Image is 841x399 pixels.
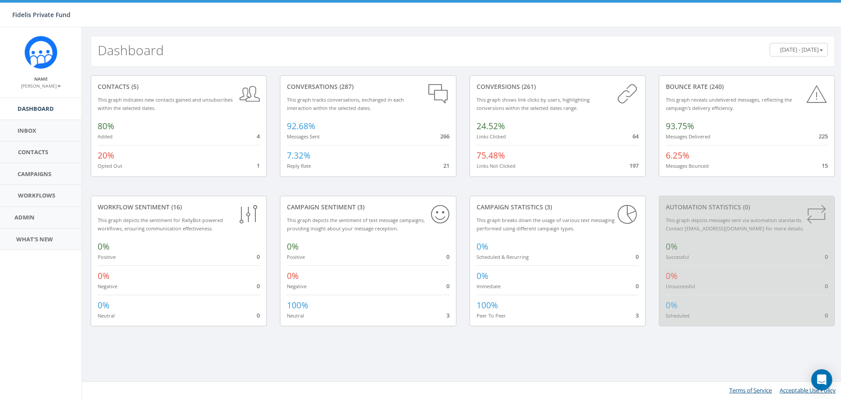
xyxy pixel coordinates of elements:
small: Links Not Clicked [477,162,516,169]
small: Messages Bounced [666,162,709,169]
small: Peer To Peer [477,312,506,319]
span: Campaigns [18,170,51,178]
a: Acceptable Use Policy [780,386,836,394]
span: Dashboard [18,105,54,113]
span: 6.25% [666,150,689,161]
small: Neutral [287,312,304,319]
span: (240) [708,82,724,91]
div: Campaign Sentiment [287,203,449,212]
small: Scheduled [666,312,689,319]
small: Successful [666,254,689,260]
span: 7.32% [287,150,311,161]
div: Open Intercom Messenger [811,369,832,390]
span: 197 [629,162,639,169]
small: This graph shows link clicks by users, highlighting conversions within the selected dates range. [477,96,590,111]
span: 4 [257,132,260,140]
span: 0 [825,311,828,319]
span: 266 [440,132,449,140]
small: Reply Rate [287,162,311,169]
span: 93.75% [666,120,694,132]
span: Fidelis Private Fund [12,11,71,19]
small: Scheduled & Recurring [477,254,529,260]
span: 0 [446,253,449,261]
span: 0% [666,241,678,252]
span: 0 [446,282,449,290]
div: contacts [98,82,260,91]
span: (3) [356,203,364,211]
span: 225 [819,132,828,140]
small: This graph breaks down the usage of various text messaging performed using different campaign types. [477,217,615,232]
a: Terms of Service [729,386,772,394]
small: This graph depicts the sentiment of text message campaigns, providing insight about your message ... [287,217,425,232]
small: Positive [98,254,116,260]
small: Name [34,76,48,82]
div: conversations [287,82,449,91]
small: This graph depicts the sentiment for RallyBot-powered workflows, ensuring communication effective... [98,217,223,232]
small: Immediate [477,283,501,290]
span: 100% [287,300,308,311]
span: 1 [257,162,260,169]
span: 0% [666,300,678,311]
span: 0 [257,253,260,261]
span: What's New [16,235,53,243]
span: 0% [287,241,299,252]
small: Opted Out [98,162,122,169]
span: 92.68% [287,120,315,132]
span: 0 [636,282,639,290]
span: 0% [666,270,678,282]
h2: Dashboard [98,43,164,57]
span: 0% [477,270,488,282]
span: 0% [98,241,110,252]
span: 21 [443,162,449,169]
span: 3 [446,311,449,319]
small: Positive [287,254,305,260]
small: Messages Sent [287,133,320,140]
span: 0% [477,241,488,252]
span: 20% [98,150,114,161]
span: Admin [14,213,35,221]
small: Neutral [98,312,115,319]
small: Messages Delivered [666,133,710,140]
small: Negative [287,283,307,290]
div: Bounce Rate [666,82,828,91]
span: 64 [633,132,639,140]
span: 100% [477,300,498,311]
span: 0 [636,253,639,261]
small: This graph tracks conversations, exchanged in each interaction within the selected dates. [287,96,404,111]
span: 0 [257,311,260,319]
span: 80% [98,120,114,132]
div: conversions [477,82,639,91]
span: 24.52% [477,120,505,132]
div: Automation Statistics [666,203,828,212]
span: (287) [338,82,353,91]
span: 0% [98,270,110,282]
img: Rally_Corp_Icon.png [25,36,57,69]
small: This graph indicates new contacts gained and unsubscribes within the selected dates. [98,96,233,111]
small: Added [98,133,113,140]
span: Inbox [18,127,36,134]
span: 75.48% [477,150,505,161]
span: 0 [825,282,828,290]
span: 3 [636,311,639,319]
span: (261) [520,82,536,91]
div: Workflow Sentiment [98,203,260,212]
span: (5) [130,82,138,91]
span: 0% [98,300,110,311]
span: (0) [741,203,750,211]
span: Contacts [18,148,48,156]
small: Unsuccessful [666,283,695,290]
span: [DATE] - [DATE] [780,46,819,53]
div: Campaign Statistics [477,203,639,212]
span: 15 [822,162,828,169]
span: 0 [257,282,260,290]
small: This graph reveals undelivered messages, reflecting the campaign's delivery efficiency. [666,96,792,111]
span: 0 [825,253,828,261]
span: Workflows [18,191,55,199]
a: [PERSON_NAME] [21,81,61,89]
span: (3) [543,203,552,211]
small: [PERSON_NAME] [21,83,61,89]
span: 0% [287,270,299,282]
span: (16) [170,203,182,211]
small: Links Clicked [477,133,506,140]
small: This graph depicts messages sent via automation standards. Contact [EMAIL_ADDRESS][DOMAIN_NAME] f... [666,217,804,232]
